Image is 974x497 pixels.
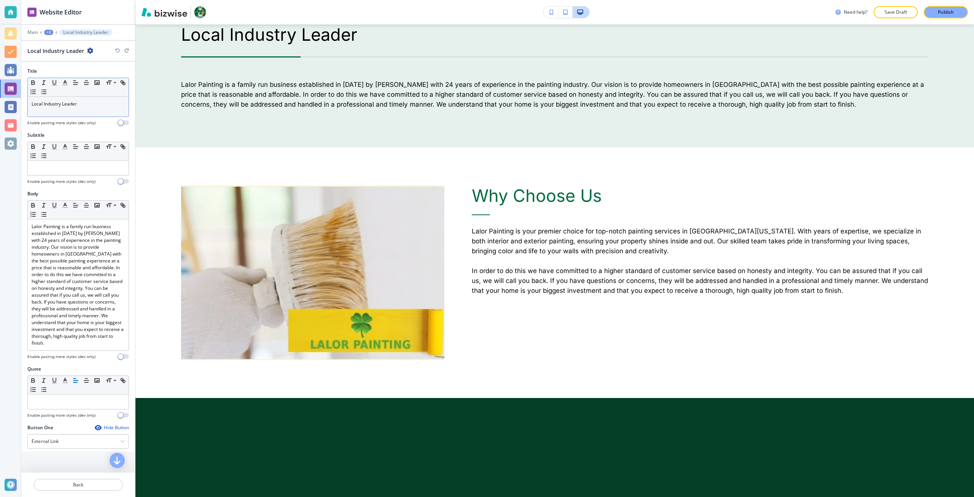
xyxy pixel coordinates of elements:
[27,132,45,139] h2: Subtitle
[33,479,123,491] button: Back
[883,9,908,16] p: Save Draft
[34,481,122,488] p: Back
[27,30,38,35] button: Main
[32,223,125,347] p: Lalor Painting is a family run business established in [DATE] by [PERSON_NAME] with 24 years of e...
[194,6,206,18] img: Your Logo
[181,24,928,45] p: Local Industry Leader
[844,9,867,16] h3: Need help?
[44,30,53,35] button: +3
[142,8,187,17] img: Bizwise Logo
[27,68,37,75] h2: Title
[27,412,95,418] h4: Enable pasting more styles (dev only)
[27,179,95,184] h4: Enable pasting more styles (dev only)
[40,8,82,17] h2: Website Editor
[472,266,929,296] p: In order to do this we have committed to a higher standard of customer service based on honesty a...
[924,6,968,18] button: Publish
[63,30,108,35] p: Local Industry Leader
[938,9,954,16] p: Publish
[27,8,37,17] img: editor icon
[27,366,41,372] h2: Quote
[472,226,929,256] p: Lalor Painting is your premier choice for top-notch painting services in [GEOGRAPHIC_DATA][US_STA...
[95,425,129,431] button: Hide Button
[27,120,95,126] h4: Enable pasting more styles (dev only)
[181,185,444,360] img: d46a1d66e69a16f0810e76ae33c17344.webp
[27,424,53,431] h2: Button One
[32,101,125,107] p: Local Industry Leader
[59,29,112,35] button: Local Industry Leader
[181,80,928,109] p: Lalor Painting is a family run business established in [DATE] by [PERSON_NAME] with 24 years of e...
[27,354,95,360] h4: Enable pasting more styles (dev only)
[874,6,918,18] button: Save Draft
[27,190,38,197] h2: Body
[472,185,602,206] span: Why Choose Us
[32,438,59,445] h4: External Link
[27,47,84,55] h2: Local Industry Leader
